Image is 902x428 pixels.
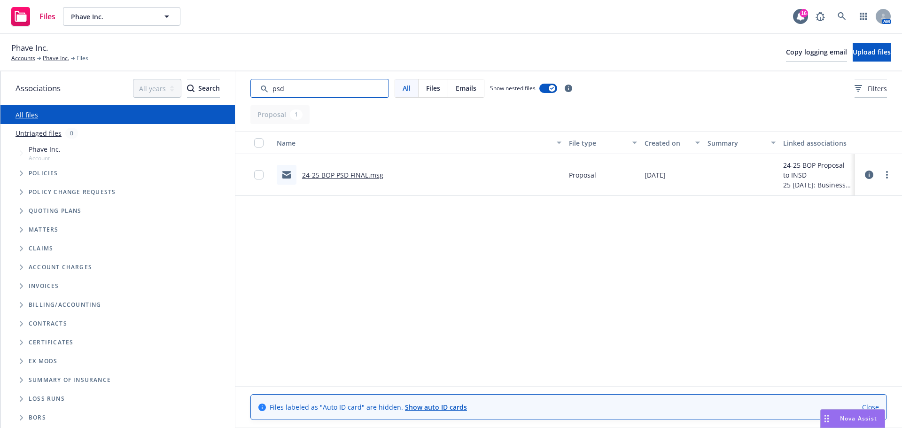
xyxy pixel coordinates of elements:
span: Nova Assist [840,414,877,422]
span: Loss Runs [29,396,65,402]
button: Copy logging email [786,43,847,62]
span: Files [426,83,440,93]
button: Phave Inc. [63,7,180,26]
button: SearchSearch [187,79,220,98]
a: Phave Inc. [43,54,69,62]
a: Accounts [11,54,35,62]
span: Associations [16,82,61,94]
span: Upload files [853,47,891,56]
button: Filters [855,79,887,98]
span: Contracts [29,321,67,327]
a: Close [862,402,879,412]
button: File type [565,132,641,154]
span: Account [29,154,61,162]
span: Invoices [29,283,59,289]
span: Copy logging email [786,47,847,56]
div: Created on [645,138,690,148]
button: Nova Assist [820,409,885,428]
span: Billing/Accounting [29,302,101,308]
div: File type [569,138,627,148]
span: Phave Inc. [29,144,61,154]
div: Summary [708,138,765,148]
span: Certificates [29,340,73,345]
span: All [403,83,411,93]
a: more [881,169,893,180]
svg: Search [187,85,194,92]
input: Toggle Row Selected [254,170,264,179]
span: Proposal [569,170,596,180]
span: Account charges [29,265,92,270]
span: Quoting plans [29,208,82,214]
span: Summary of insurance [29,377,111,383]
button: Upload files [853,43,891,62]
div: Search [187,79,220,97]
span: Matters [29,227,58,233]
a: Files [8,3,59,30]
button: Linked associations [779,132,855,154]
span: Phave Inc. [11,42,48,54]
a: All files [16,110,38,119]
div: Drag to move [821,410,832,428]
div: 0 [65,128,78,139]
div: Name [277,138,551,148]
span: Show nested files [490,84,536,92]
span: Files labeled as "Auto ID card" are hidden. [270,402,467,412]
div: 24-25 BOP Proposal to INSD [783,160,851,180]
input: Select all [254,138,264,148]
div: 16 [800,9,808,17]
button: Summary [704,132,779,154]
div: Tree Example [0,142,235,296]
span: Emails [456,83,476,93]
div: 25 [DATE]: Business Owners [783,180,851,190]
a: Search [832,7,851,26]
span: Policy change requests [29,189,116,195]
span: BORs [29,415,46,420]
span: Files [77,54,88,62]
button: Name [273,132,565,154]
a: Show auto ID cards [405,403,467,412]
span: Filters [868,84,887,93]
a: Report a Bug [811,7,830,26]
input: Search by keyword... [250,79,389,98]
span: Phave Inc. [71,12,152,22]
span: Claims [29,246,53,251]
div: Folder Tree Example [0,296,235,427]
span: Filters [855,84,887,93]
a: Switch app [854,7,873,26]
span: [DATE] [645,170,666,180]
span: Ex Mods [29,358,57,364]
span: Files [39,13,55,20]
div: Linked associations [783,138,851,148]
a: 24-25 BOP PSD FINAL.msg [302,171,383,179]
span: Policies [29,171,58,176]
button: Created on [641,132,704,154]
a: Untriaged files [16,128,62,138]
